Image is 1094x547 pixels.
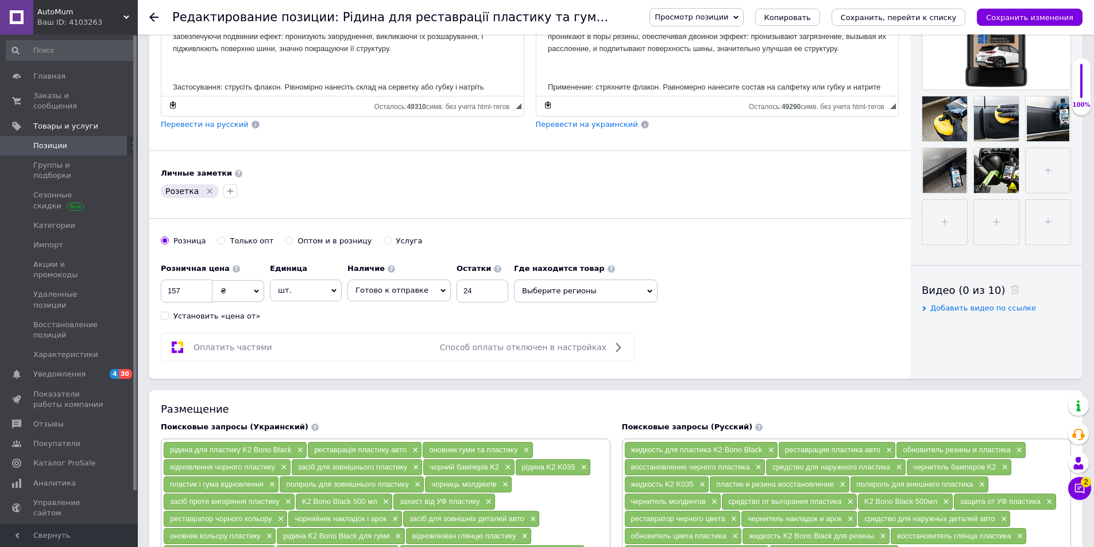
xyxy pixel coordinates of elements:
[755,9,820,26] button: Копировать
[536,120,638,129] span: Перевести на украинский
[170,445,292,454] span: рідина для пластику K2 Bono Black
[161,280,212,302] input: 0
[170,463,275,471] span: відновлення чорного пластику
[33,71,65,82] span: Главная
[161,169,232,177] b: Личные заметки
[765,445,774,455] span: ×
[161,422,308,431] span: Поисковые запросы (Украинский)
[11,129,351,153] p: Применение: стряхните флакон. Равномерно нанесите состав на салфетку или губку и натрите поверхно...
[355,286,428,294] span: Готово к отправке
[286,480,408,488] span: поліроль для зовнішнього пластику
[999,463,1008,472] span: ×
[170,480,264,488] span: пластик і гума відновлення
[149,13,159,22] div: Вернуться назад
[516,103,521,109] span: Перетащите для изменения размера
[266,480,276,490] span: ×
[33,419,64,429] span: Отзывы
[1081,477,1091,487] span: 2
[709,497,718,507] span: ×
[520,445,529,455] span: ×
[1013,445,1022,455] span: ×
[314,445,407,454] span: реставрація пластику авто
[33,498,106,518] span: Управление сайтом
[578,463,587,472] span: ×
[749,532,874,540] span: жидкость K2 Bono Black для резины
[11,31,351,103] p: Засіб для догляду (чорніння) шин та бамперів K2 PERFECT BONO BLACK - захищає та надає блиску шина...
[986,13,1073,22] i: Сохранить изменения
[11,31,351,103] p: Средство по уходу (чернению) шин и бамперов K2 PERFECT BONO BLACK - защищает и придает блеск шина...
[37,7,123,17] span: AutoMum
[347,264,385,273] b: Наличие
[33,141,67,151] span: Позиции
[380,497,389,507] span: ×
[527,514,536,524] span: ×
[542,99,554,111] a: Сделать резервную копию сейчас
[33,220,75,231] span: Категории
[33,190,106,211] span: Сезонные скидки
[913,463,996,471] span: чернитель бамперов K2
[396,236,423,246] div: Услуга
[409,514,524,523] span: засіб для зовнішніх деталей авто
[400,497,480,506] span: захист від УФ пластику
[170,532,261,540] span: оновник кольору пластику
[483,497,492,507] span: ×
[940,497,949,507] span: ×
[430,463,499,471] span: чорний бамперів K2
[6,40,136,61] input: Поиск
[431,480,497,488] span: чорниць молдингів
[893,463,902,472] span: ×
[785,445,880,454] span: реставрация пластика авто
[412,532,516,540] span: відновлювач глянцю пластику
[502,463,511,472] span: ×
[298,463,407,471] span: засіб для зовнішнього пластику
[275,514,284,524] span: ×
[522,463,575,471] span: рідина K2 K035
[172,10,781,24] h1: Редактирование позиции: Рідина для реставрації пластику та гуми K2 K035 Bono Black - 500мл
[161,402,1071,416] div: Размещение
[33,121,98,131] span: Товары и услуги
[729,532,739,541] span: ×
[374,100,516,111] div: Подсчет символов
[33,369,86,379] span: Уведомления
[772,463,890,471] span: средство для наружного пластика
[407,103,426,111] span: 49310
[857,480,973,488] span: полироль для внешнего пластика
[230,236,273,246] div: Только опт
[1014,532,1023,541] span: ×
[748,514,842,523] span: чернитель накладок и арок
[165,187,199,196] span: Розетка
[33,478,76,488] span: Аналитика
[457,264,492,273] b: Остатки
[110,369,119,379] span: 4
[782,103,801,111] span: 49290
[1072,57,1091,115] div: 100% Качество заполнения
[631,463,750,471] span: восстановление черного пластика
[194,343,272,352] span: Оплатить частями
[519,532,528,541] span: ×
[457,280,508,302] input: -
[622,422,753,431] span: Поисковые запросы (Русский)
[845,514,854,524] span: ×
[864,514,995,523] span: средство для наружных деталей авто
[412,480,421,490] span: ×
[631,480,694,488] span: жидкость K2 K035
[697,480,706,490] span: ×
[283,497,292,507] span: ×
[205,187,214,196] svg: Удалить метку
[33,240,63,250] span: Импорт
[161,120,249,129] span: Перевести на русский
[716,480,834,488] span: пластик и резина восстановление
[410,463,419,472] span: ×
[728,497,841,506] span: средство от выгорания пластика
[890,103,896,109] span: Перетащите для изменения размера
[11,11,351,153] body: Визуальный текстовый редактор, 5E6CA47D-3AD9-49D6-A3CC-E4FEB548E894
[167,99,179,111] a: Сделать резервную копию сейчас
[33,458,95,468] span: Каталог ProSale
[514,280,658,302] span: Выберите регионы
[221,286,226,295] span: ₴
[960,497,1041,506] span: защита от УФ пластика
[11,129,351,153] p: Застосування: струсіть флакон. Рівномірно нанесіть склад на серветку або губку і натріть поверхню...
[864,497,937,506] span: K2 Bono Black 500мл
[749,100,890,111] div: Подсчет символов
[883,445,892,455] span: ×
